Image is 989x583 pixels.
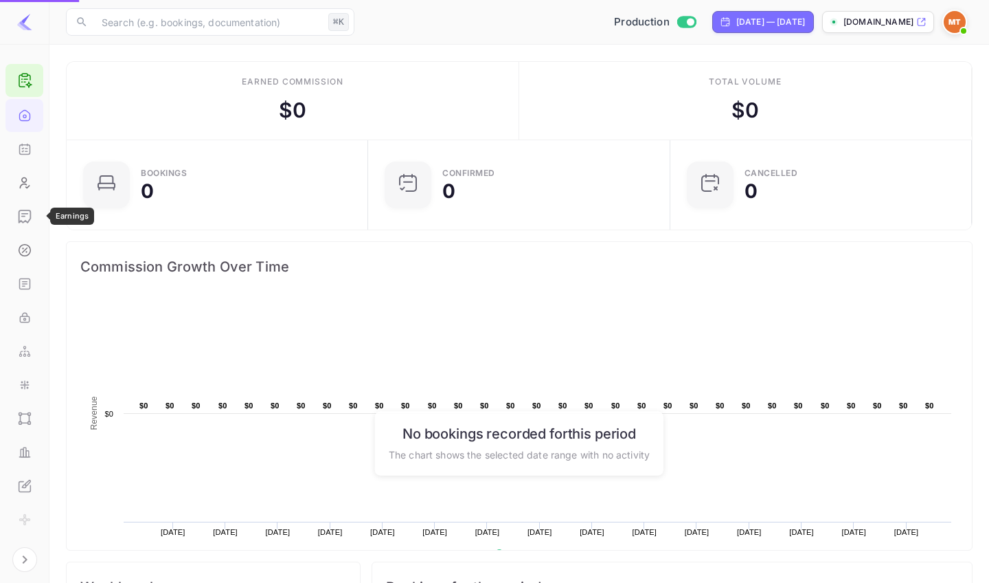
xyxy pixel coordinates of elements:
input: Search (e.g. bookings, documentation) [93,8,323,36]
a: Home [5,99,43,131]
div: 0 [141,181,154,201]
text: Revenue [508,549,543,559]
a: API Logs [5,538,43,570]
text: $0 [925,401,934,410]
text: $0 [873,401,882,410]
text: [DATE] [161,528,185,536]
text: $0 [899,401,908,410]
text: [DATE] [527,528,552,536]
text: [DATE] [580,528,604,536]
text: $0 [104,410,113,418]
text: [DATE] [370,528,395,536]
div: Earned commission [242,76,343,88]
text: $0 [584,401,593,410]
text: $0 [297,401,306,410]
div: $ 0 [731,95,759,126]
text: $0 [401,401,410,410]
text: [DATE] [632,528,657,536]
div: 0 [442,181,455,201]
text: [DATE] [685,528,709,536]
text: $0 [245,401,253,410]
text: [DATE] [213,528,238,536]
text: [DATE] [318,528,343,536]
a: Webhooks [5,335,43,366]
text: $0 [349,401,358,410]
text: $0 [532,401,541,410]
text: [DATE] [737,528,762,536]
a: Commission [5,234,43,265]
text: [DATE] [894,528,919,536]
text: $0 [794,401,803,410]
img: LiteAPI [16,14,33,30]
button: Expand navigation [12,547,37,572]
a: Bookings [5,133,43,164]
a: API Keys [5,301,43,333]
text: $0 [742,401,751,410]
text: $0 [166,401,174,410]
text: $0 [454,401,463,410]
div: Confirmed [442,169,495,177]
text: [DATE] [266,528,291,536]
text: $0 [323,401,332,410]
a: Customers [5,166,43,198]
text: Revenue [89,396,99,430]
a: UI Components [5,402,43,434]
div: [DATE] — [DATE] [736,16,805,28]
text: [DATE] [841,528,866,536]
span: Production [614,14,670,30]
text: [DATE] [475,528,500,536]
text: $0 [428,401,437,410]
text: [DATE] [789,528,814,536]
a: Whitelabel [5,470,43,501]
text: $0 [690,401,698,410]
span: Commission Growth Over Time [80,256,958,278]
text: $0 [218,401,227,410]
text: $0 [375,401,384,410]
p: The chart shows the selected date range with no activity [389,447,650,461]
div: Bookings [141,169,187,177]
text: $0 [139,401,148,410]
text: $0 [768,401,777,410]
div: ⌘K [328,13,349,31]
img: Minerave Travel [944,11,966,33]
text: $0 [271,401,280,410]
text: $0 [558,401,567,410]
div: $ 0 [279,95,306,126]
div: Switch to Sandbox mode [609,14,701,30]
div: Total volume [709,76,782,88]
text: $0 [663,401,672,410]
text: $0 [480,401,489,410]
a: Performance [5,436,43,467]
text: $0 [847,401,856,410]
div: CANCELLED [744,169,798,177]
div: Earnings [50,208,94,225]
a: Integrations [5,368,43,400]
p: [DOMAIN_NAME] [843,16,913,28]
text: $0 [611,401,620,410]
text: $0 [192,401,201,410]
div: 0 [744,181,758,201]
a: Earnings [5,200,43,232]
text: $0 [506,401,515,410]
a: API docs and SDKs [5,267,43,299]
text: [DATE] [422,528,447,536]
h6: No bookings recorded for this period [389,425,650,441]
text: $0 [637,401,646,410]
text: $0 [716,401,725,410]
text: $0 [821,401,830,410]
